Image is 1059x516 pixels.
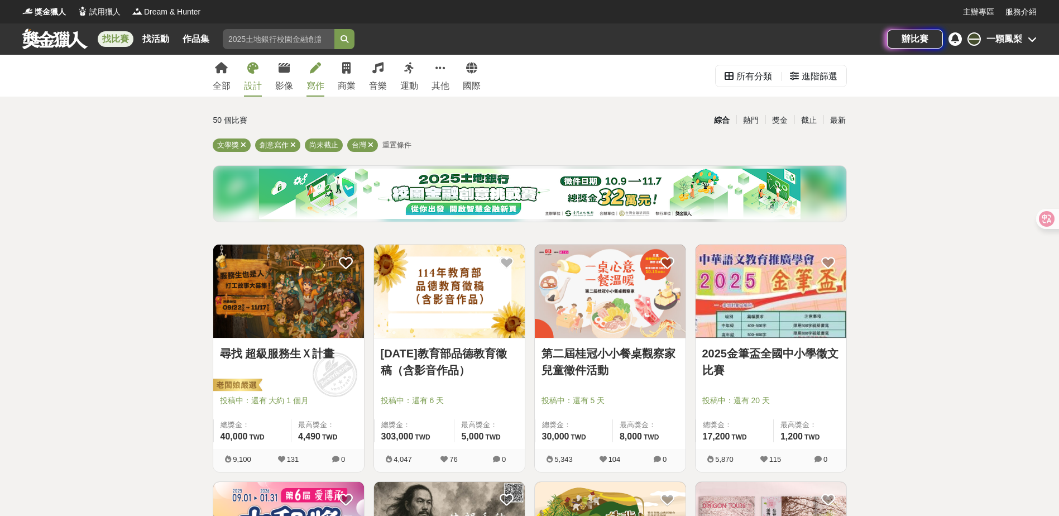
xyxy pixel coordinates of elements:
span: 0 [823,455,827,464]
span: 重置條件 [382,141,411,149]
span: 115 [769,455,782,464]
span: 0 [502,455,506,464]
div: 寫作 [306,79,324,93]
span: 5,870 [715,455,734,464]
img: Logo [132,6,143,17]
span: TWD [485,433,500,441]
div: 熱門 [736,111,765,130]
div: 進階篩選 [802,65,837,88]
span: 30,000 [542,432,569,441]
span: 台灣 [352,141,366,149]
div: 一 [967,32,981,46]
span: 獎金獵人 [35,6,66,18]
span: 40,000 [221,432,248,441]
input: 2025土地銀行校園金融創意挑戰賽：從你出發 開啟智慧金融新頁 [223,29,334,49]
span: TWD [731,433,746,441]
a: 音樂 [369,55,387,97]
div: 一顆鳳梨 [986,32,1022,46]
span: TWD [249,433,264,441]
span: 最高獎金： [620,419,679,431]
div: 綜合 [707,111,736,130]
span: TWD [415,433,430,441]
div: 截止 [794,111,823,130]
a: 運動 [400,55,418,97]
a: 寫作 [306,55,324,97]
span: 投稿中：還有 大約 1 個月 [220,395,357,407]
a: 找活動 [138,31,174,47]
div: 50 個比賽 [213,111,424,130]
span: 4,490 [298,432,320,441]
a: 國際 [463,55,481,97]
span: 9,100 [233,455,251,464]
img: de0ec254-a5ce-4606-9358-3f20dd3f7ec9.png [259,169,801,219]
div: 設計 [244,79,262,93]
span: 1,200 [780,432,803,441]
span: 76 [449,455,457,464]
a: Logo試用獵人 [77,6,121,18]
span: 尚未截止 [309,141,338,149]
img: Cover Image [374,245,525,338]
span: Dream & Hunter [144,6,200,18]
img: Logo [77,6,88,17]
a: 主辦專區 [963,6,994,18]
div: 獎金 [765,111,794,130]
a: 影像 [275,55,293,97]
a: [DATE]教育部品德教育徵稿（含影音作品） [381,345,518,379]
span: 303,000 [381,432,414,441]
span: 最高獎金： [780,419,840,431]
span: TWD [804,433,820,441]
a: 全部 [213,55,231,97]
img: Logo [22,6,33,17]
span: 104 [608,455,621,464]
a: 服務介紹 [1005,6,1037,18]
span: 17,200 [703,432,730,441]
a: 作品集 [178,31,214,47]
div: 全部 [213,79,231,93]
span: 投稿中：還有 6 天 [381,395,518,407]
a: 設計 [244,55,262,97]
a: 第二屆桂冠小小餐桌觀察家兒童徵件活動 [542,345,679,379]
span: 總獎金： [221,419,284,431]
span: 0 [663,455,667,464]
span: 0 [341,455,345,464]
span: 5,343 [554,455,573,464]
div: 其他 [432,79,449,93]
div: 商業 [338,79,356,93]
span: TWD [322,433,337,441]
span: 創意寫作 [260,141,289,149]
span: 總獎金： [542,419,606,431]
img: Cover Image [213,245,364,338]
a: 尋找 超級服務生Ｘ計畫 [220,345,357,362]
a: 其他 [432,55,449,97]
div: 所有分類 [736,65,772,88]
span: 試用獵人 [89,6,121,18]
img: Cover Image [696,245,846,338]
span: 總獎金： [381,419,448,431]
span: 最高獎金： [298,419,357,431]
span: 最高獎金： [461,419,517,431]
span: TWD [571,433,586,441]
span: 5,000 [461,432,483,441]
span: 總獎金： [703,419,766,431]
a: 商業 [338,55,356,97]
span: 131 [287,455,299,464]
div: 音樂 [369,79,387,93]
img: Cover Image [535,245,686,338]
span: 文學獎 [217,141,239,149]
span: 8,000 [620,432,642,441]
span: 投稿中：還有 5 天 [542,395,679,407]
a: 找比賽 [98,31,133,47]
span: 投稿中：還有 20 天 [702,395,840,407]
div: 最新 [823,111,852,130]
span: 4,047 [394,455,412,464]
img: 老闆娘嚴選 [211,378,262,394]
a: LogoDream & Hunter [132,6,200,18]
a: 辦比賽 [887,30,943,49]
div: 運動 [400,79,418,93]
span: TWD [644,433,659,441]
a: 2025金筆盃全國中小學徵文比賽 [702,345,840,379]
